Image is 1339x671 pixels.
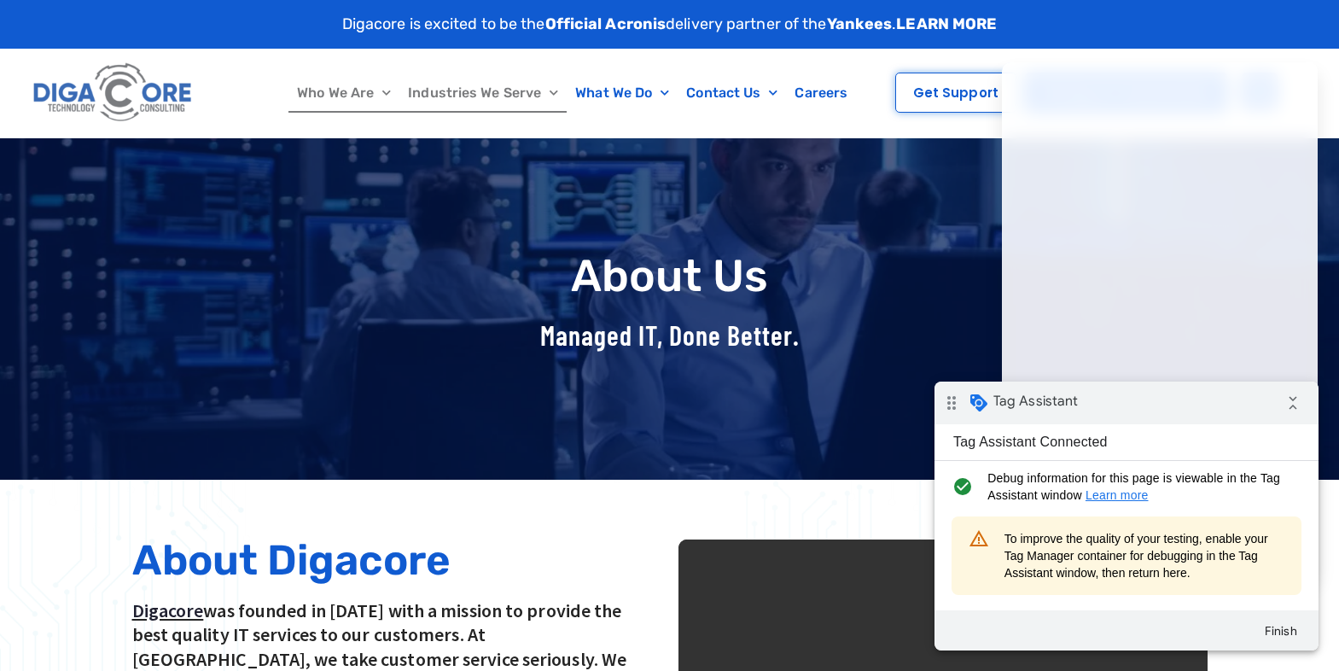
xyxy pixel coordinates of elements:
a: LEARN MORE [896,15,997,33]
a: Who We Are [288,73,399,113]
img: Digacore logo 1 [29,57,198,129]
a: Careers [786,73,856,113]
h2: About Digacore [132,540,661,581]
span: Managed IT, Done Better. [540,318,800,351]
h1: About Us [124,252,1216,300]
i: check_circle [14,88,42,122]
span: Get Support [913,86,998,99]
a: Contact Us [678,73,786,113]
strong: Yankees [827,15,893,33]
a: Digacore [132,598,204,622]
span: Debug information for this page is viewable in the Tag Assistant window [53,88,356,122]
span: To improve the quality of your testing, enable your Tag Manager container for debugging in the Ta... [70,149,350,200]
a: Learn more [151,107,214,120]
nav: Menu [268,73,877,113]
iframe: Chatgenie Messenger [1002,62,1318,575]
button: Finish [316,234,377,265]
a: Industries We Serve [399,73,567,113]
p: Digacore is excited to be the delivery partner of the . [342,13,998,36]
a: What We Do [567,73,678,113]
i: Collapse debug badge [341,4,376,38]
strong: Official Acronis [545,15,667,33]
i: warning_amber [31,140,59,174]
a: Get Support [895,73,1016,113]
